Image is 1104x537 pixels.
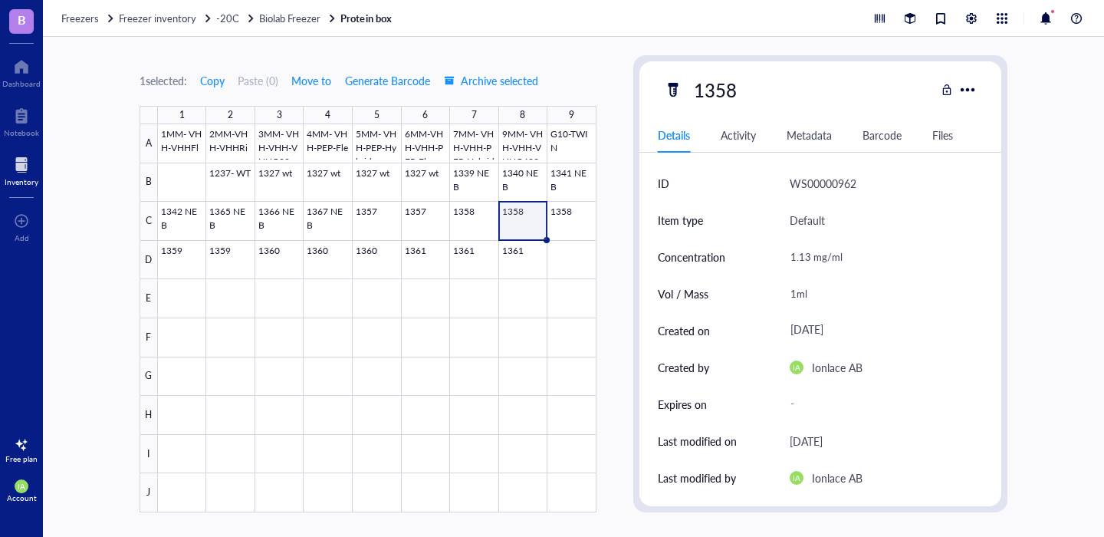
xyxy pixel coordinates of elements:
button: Move to [291,68,332,93]
div: I [140,435,158,474]
div: Vol / Mass [658,285,708,302]
span: Biolab Freezer [259,11,320,25]
span: Generate Barcode [345,74,430,87]
div: G [140,357,158,397]
div: D [140,241,158,280]
div: 8 [520,106,525,124]
span: Copy [200,74,225,87]
div: J [140,473,158,512]
span: IA [793,473,800,483]
div: Last modified on [658,433,737,450]
div: - [784,390,977,418]
span: -20C [216,11,239,25]
div: C [140,202,158,241]
div: Last modified by [658,469,736,486]
div: 3 [277,106,282,124]
span: Freezer inventory [119,11,196,25]
div: Default [790,211,825,229]
span: B [18,10,26,29]
div: ID [658,175,669,192]
div: Created on [658,322,710,339]
div: Ionlace AB [812,358,863,377]
div: 1ml [784,278,977,310]
button: Archive selected [443,68,539,93]
div: Activity [721,127,756,143]
span: IA [18,482,25,491]
div: Inventory [5,177,38,186]
div: 7 [472,106,477,124]
div: Add [15,233,29,242]
div: 5 [374,106,379,124]
div: 2 [228,106,233,124]
div: 4 [325,106,330,124]
div: Metadata [787,127,832,143]
div: Account [7,493,37,502]
div: F [140,318,158,357]
div: [DATE] [784,317,977,344]
div: Barcode [863,127,902,143]
div: 1.13 mg/ml [784,241,977,273]
a: Freezers [61,12,116,25]
div: Dashboard [2,79,41,88]
button: Generate Barcode [344,68,431,93]
button: Copy [199,68,225,93]
div: 1 selected: [140,72,187,89]
div: 6 [422,106,428,124]
div: Notebook [4,128,39,137]
div: WS00000962 [790,174,856,193]
div: 1 [179,106,185,124]
div: Ionlace AB [812,469,863,487]
span: Archive selected [444,74,538,87]
span: Move to [291,74,331,87]
a: Inventory [5,153,38,186]
div: Details [658,127,690,143]
span: Freezers [61,11,99,25]
div: Created by [658,359,709,376]
div: 1358 [687,74,744,106]
a: -20CBiolab Freezer [216,12,337,25]
a: Dashboard [2,54,41,88]
div: Expires on [658,396,707,413]
button: Paste (0) [238,68,278,93]
div: Item type [658,212,703,229]
div: 9 [569,106,574,124]
a: Freezer inventory [119,12,213,25]
div: Concentration [658,249,725,265]
div: Free plan [5,454,38,463]
div: H [140,396,158,435]
div: E [140,279,158,318]
a: Protein box [340,12,394,25]
div: Files [932,127,953,143]
div: A [140,124,158,163]
span: IA [793,363,800,372]
div: [DATE] [790,432,823,450]
a: Notebook [4,104,39,137]
div: B [140,163,158,203]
